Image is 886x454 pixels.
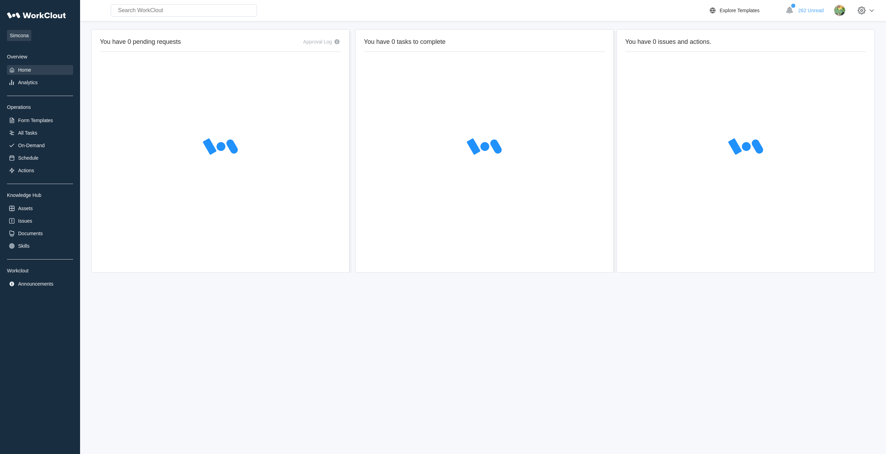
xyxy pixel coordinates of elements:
div: Workclout [7,268,73,273]
a: Form Templates [7,116,73,125]
div: Announcements [18,281,53,287]
a: Announcements [7,279,73,289]
a: Home [7,65,73,75]
div: Actions [18,168,34,173]
a: Actions [7,166,73,175]
div: All Tasks [18,130,37,136]
a: Explore Templates [708,6,782,15]
div: Documents [18,231,43,236]
div: Analytics [18,80,38,85]
a: Assets [7,204,73,213]
span: 262 Unread [798,8,824,13]
h2: You have 0 pending requests [100,38,181,46]
div: On-Demand [18,143,45,148]
div: Issues [18,218,32,224]
span: Simcona [7,30,31,41]
input: Search WorkClout [111,4,257,17]
h2: You have 0 tasks to complete [364,38,605,46]
div: Explore Templates [720,8,760,13]
a: Schedule [7,153,73,163]
div: Home [18,67,31,73]
div: Form Templates [18,118,53,123]
div: Knowledge Hub [7,192,73,198]
a: Analytics [7,78,73,87]
div: Schedule [18,155,38,161]
a: Issues [7,216,73,226]
div: Assets [18,206,33,211]
a: On-Demand [7,141,73,150]
a: Skills [7,241,73,251]
div: Overview [7,54,73,59]
a: Documents [7,229,73,238]
a: All Tasks [7,128,73,138]
div: Operations [7,104,73,110]
img: images.jpg [834,5,846,16]
div: Skills [18,243,30,249]
h2: You have 0 issues and actions. [625,38,866,46]
div: Approval Log [303,39,332,45]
